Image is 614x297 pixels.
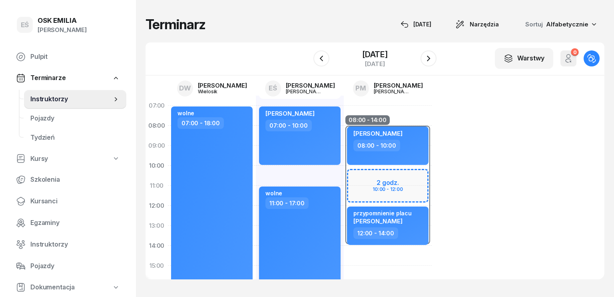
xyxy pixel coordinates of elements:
[146,216,168,236] div: 13:00
[30,52,120,62] span: Pulpit
[177,110,194,116] div: wolne
[10,69,126,87] a: Terminarze
[146,96,168,116] div: 07:00
[177,117,224,129] div: 07:00 - 18:00
[265,190,282,197] div: wolne
[146,136,168,156] div: 09:00
[30,239,120,250] span: Instruktorzy
[30,94,112,104] span: Instruktorzy
[10,192,126,211] a: Kursanci
[10,278,126,297] a: Dokumentacja
[10,170,126,189] a: Szkolenia
[146,156,168,176] div: 10:00
[30,196,120,207] span: Kursanci
[30,132,120,143] span: Tydzień
[374,82,423,88] div: [PERSON_NAME]
[30,113,120,124] span: Pojazdy
[571,48,578,56] div: 0
[198,89,236,94] div: Wielosik
[10,257,126,276] a: Pojazdy
[24,128,126,147] a: Tydzień
[265,110,315,117] span: [PERSON_NAME]
[286,89,324,94] div: [PERSON_NAME]
[171,78,253,99] a: DW[PERSON_NAME]Wielosik
[265,197,309,209] div: 11:00 - 17:00
[347,78,429,99] a: PM[PERSON_NAME][PERSON_NAME]
[21,22,29,28] span: EŚ
[259,78,341,99] a: EŚ[PERSON_NAME][PERSON_NAME]
[30,175,120,185] span: Szkolenia
[24,109,126,128] a: Pojazdy
[269,85,277,92] span: EŚ
[353,130,403,137] span: [PERSON_NAME]
[355,85,366,92] span: PM
[38,17,87,24] div: OSK EMILIA
[362,61,388,67] div: [DATE]
[146,276,168,296] div: 16:00
[362,50,388,58] div: [DATE]
[393,16,439,32] button: [DATE]
[146,236,168,256] div: 14:00
[10,235,126,254] a: Instruktorzy
[30,282,75,293] span: Dokumentacja
[146,116,168,136] div: 08:00
[374,89,412,94] div: [PERSON_NAME]
[286,82,335,88] div: [PERSON_NAME]
[146,256,168,276] div: 15:00
[10,213,126,233] a: Egzaminy
[146,17,205,32] h1: Terminarz
[265,120,312,131] div: 07:00 - 10:00
[146,196,168,216] div: 12:00
[179,85,191,92] span: DW
[146,176,168,196] div: 11:00
[24,90,126,109] a: Instruktorzy
[401,20,431,29] div: [DATE]
[30,73,66,83] span: Terminarze
[560,50,576,66] button: 0
[353,210,412,217] div: przypomnienie placu
[30,261,120,271] span: Pojazdy
[353,140,400,151] div: 08:00 - 10:00
[353,227,398,239] div: 12:00 - 14:00
[10,150,126,168] a: Kursy
[30,154,48,164] span: Kursy
[38,25,87,35] div: [PERSON_NAME]
[198,82,247,88] div: [PERSON_NAME]
[10,47,126,66] a: Pulpit
[525,19,544,30] span: Sortuj
[546,20,588,28] span: Alfabetycznie
[504,53,544,64] div: Warstwy
[448,16,506,32] button: Narzędzia
[516,16,604,33] button: Sortuj Alfabetycznie
[495,48,553,69] button: Warstwy
[30,218,120,228] span: Egzaminy
[353,217,403,225] span: [PERSON_NAME]
[470,20,499,29] span: Narzędzia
